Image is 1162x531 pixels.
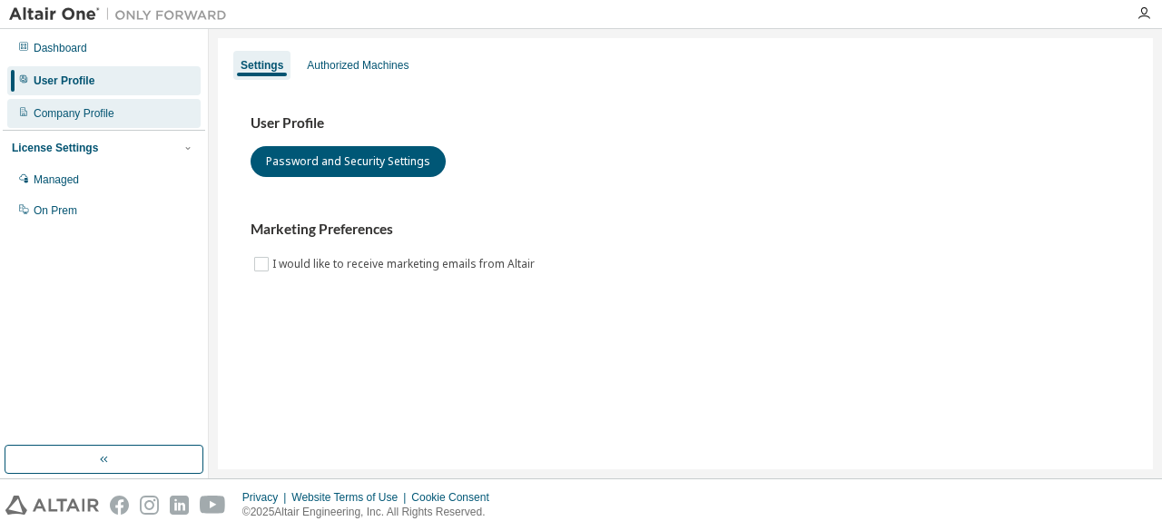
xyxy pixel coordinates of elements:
img: facebook.svg [110,496,129,515]
p: © 2025 Altair Engineering, Inc. All Rights Reserved. [242,505,500,520]
div: Managed [34,172,79,187]
div: Settings [241,58,283,73]
div: Dashboard [34,41,87,55]
h3: Marketing Preferences [251,221,1120,239]
div: User Profile [34,74,94,88]
img: Altair One [9,5,236,24]
img: instagram.svg [140,496,159,515]
div: On Prem [34,203,77,218]
div: Authorized Machines [307,58,409,73]
img: altair_logo.svg [5,496,99,515]
label: I would like to receive marketing emails from Altair [272,253,538,275]
div: Website Terms of Use [291,490,411,505]
div: Company Profile [34,106,114,121]
div: Cookie Consent [411,490,499,505]
img: youtube.svg [200,496,226,515]
button: Password and Security Settings [251,146,446,177]
div: License Settings [12,141,98,155]
div: Privacy [242,490,291,505]
img: linkedin.svg [170,496,189,515]
h3: User Profile [251,114,1120,133]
